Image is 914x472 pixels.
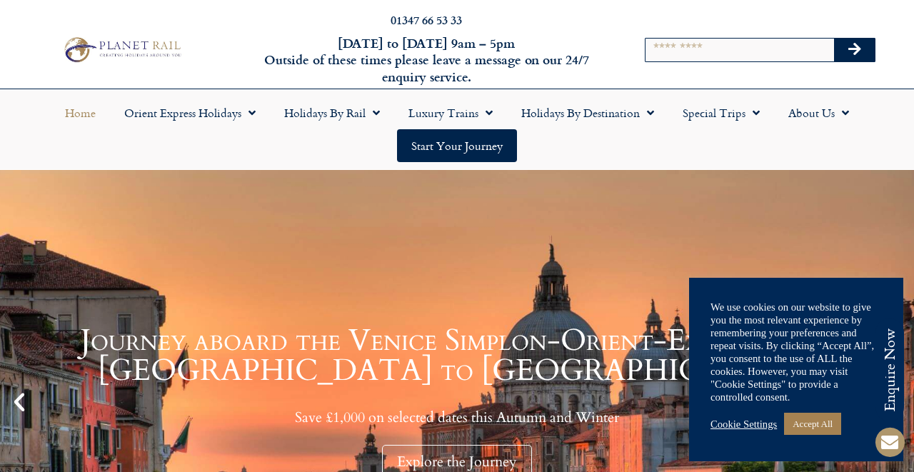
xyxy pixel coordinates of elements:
img: Planet Rail Train Holidays Logo [59,34,184,65]
a: Holidays by Destination [507,96,668,129]
h6: [DATE] to [DATE] 9am – 5pm Outside of these times please leave a message on our 24/7 enquiry serv... [247,35,606,85]
a: Cookie Settings [710,418,777,431]
div: We use cookies on our website to give you the most relevant experience by remembering your prefer... [710,301,882,403]
a: About Us [774,96,863,129]
a: 01347 66 53 33 [391,11,462,28]
a: Accept All [784,413,841,435]
p: Save £1,000 on selected dates this Autumn and Winter [36,408,878,426]
a: Special Trips [668,96,774,129]
a: Luxury Trains [394,96,507,129]
a: Orient Express Holidays [110,96,270,129]
a: Holidays by Rail [270,96,394,129]
nav: Menu [7,96,907,162]
div: Previous slide [7,390,31,414]
h1: Journey aboard the Venice Simplon-Orient-Express from [GEOGRAPHIC_DATA] to [GEOGRAPHIC_DATA] [36,326,878,386]
a: Start your Journey [397,129,517,162]
button: Search [834,39,875,61]
a: Home [51,96,110,129]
